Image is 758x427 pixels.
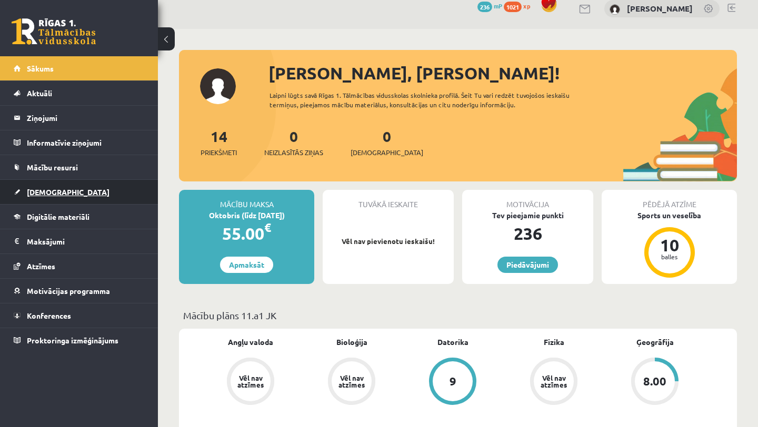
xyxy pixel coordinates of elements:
[27,229,145,253] legend: Maksājumi
[351,147,423,158] span: [DEMOGRAPHIC_DATA]
[200,358,301,407] a: Vēl nav atzīmes
[654,253,685,260] div: balles
[604,358,705,407] a: 8.00
[201,147,237,158] span: Priekšmeti
[497,257,558,273] a: Piedāvājumi
[336,337,367,348] a: Bioloģija
[602,210,737,221] div: Sports un veselība
[27,88,52,98] span: Aktuāli
[27,311,71,320] span: Konferences
[610,4,620,15] img: Gabriela Annija Andersone
[183,308,733,322] p: Mācību plāns 11.a1 JK
[462,190,593,210] div: Motivācija
[14,205,145,229] a: Digitālie materiāli
[14,155,145,179] a: Mācību resursi
[264,127,323,158] a: 0Neizlasītās ziņas
[14,106,145,130] a: Ziņojumi
[27,130,145,155] legend: Informatīvie ziņojumi
[636,337,674,348] a: Ģeogrāfija
[402,358,503,407] a: 9
[14,229,145,253] a: Maksājumi
[228,337,273,348] a: Angļu valoda
[544,337,564,348] a: Fizika
[220,257,273,273] a: Apmaksāt
[301,358,402,407] a: Vēl nav atzīmes
[14,130,145,155] a: Informatīvie ziņojumi
[602,210,737,279] a: Sports un veselība 10 balles
[477,2,492,12] span: 236
[323,190,454,210] div: Tuvākā ieskaite
[14,81,145,105] a: Aktuāli
[14,328,145,352] a: Proktoringa izmēģinājums
[351,127,423,158] a: 0[DEMOGRAPHIC_DATA]
[27,187,109,197] span: [DEMOGRAPHIC_DATA]
[201,127,237,158] a: 14Priekšmeti
[437,337,468,348] a: Datorika
[494,2,502,10] span: mP
[602,190,737,210] div: Pēdējā atzīme
[27,64,54,73] span: Sākums
[27,106,145,130] legend: Ziņojumi
[12,18,96,45] a: Rīgas 1. Tālmācības vidusskola
[450,375,456,387] div: 9
[14,279,145,303] a: Motivācijas programma
[643,375,666,387] div: 8.00
[503,358,604,407] a: Vēl nav atzīmes
[627,3,693,14] a: [PERSON_NAME]
[504,2,522,12] span: 1021
[14,56,145,80] a: Sākums
[504,2,535,10] a: 1021 xp
[179,210,314,221] div: Oktobris (līdz [DATE])
[328,236,448,247] p: Vēl nav pievienotu ieskaišu!
[654,237,685,253] div: 10
[27,261,55,271] span: Atzīmes
[14,180,145,204] a: [DEMOGRAPHIC_DATA]
[14,303,145,328] a: Konferences
[337,374,366,388] div: Vēl nav atzīmes
[268,60,737,86] div: [PERSON_NAME], [PERSON_NAME]!
[179,221,314,246] div: 55.00
[264,147,323,158] span: Neizlasītās ziņas
[270,90,604,109] div: Laipni lūgts savā Rīgas 1. Tālmācības vidusskolas skolnieka profilā. Šeit Tu vari redzēt tuvojošo...
[462,210,593,221] div: Tev pieejamie punkti
[539,374,568,388] div: Vēl nav atzīmes
[179,190,314,210] div: Mācību maksa
[236,374,265,388] div: Vēl nav atzīmes
[523,2,530,10] span: xp
[477,2,502,10] a: 236 mP
[27,162,78,172] span: Mācību resursi
[27,286,110,296] span: Motivācijas programma
[27,212,89,221] span: Digitālie materiāli
[264,220,271,235] span: €
[14,254,145,278] a: Atzīmes
[462,221,593,246] div: 236
[27,335,118,345] span: Proktoringa izmēģinājums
